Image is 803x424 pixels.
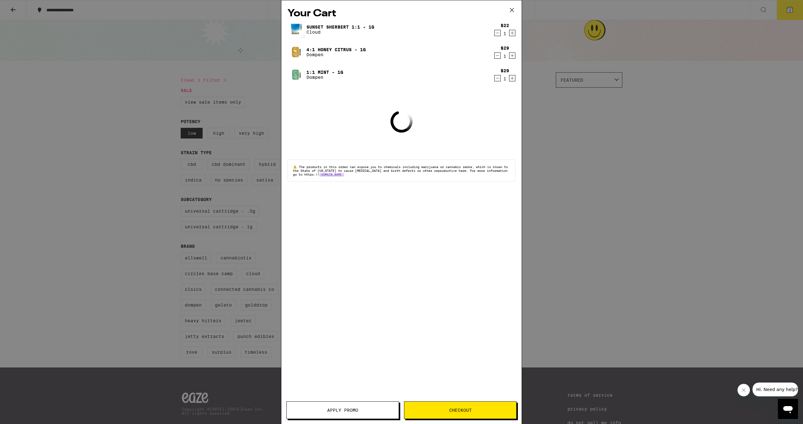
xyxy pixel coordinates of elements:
[306,24,374,30] a: Sunset Sherbert 1:1 - 1g
[306,75,343,80] p: Dompen
[501,76,509,81] div: 1
[286,401,399,419] button: Apply Promo
[752,383,798,396] iframe: Message from company
[778,399,798,419] iframe: Button to launch messaging window
[288,43,305,61] img: 4:1 Honey Citrus - 1g
[501,54,509,59] div: 1
[509,52,515,59] button: Increment
[501,23,509,28] div: $22
[404,401,517,419] button: Checkout
[494,75,501,81] button: Decrement
[293,165,508,176] span: The products in this order can expose you to chemicals including marijuana or cannabis smoke, whi...
[306,30,374,35] p: Cloud
[306,47,366,52] a: 4:1 Honey Citrus - 1g
[494,30,501,36] button: Decrement
[501,46,509,51] div: $29
[737,384,750,396] iframe: Close message
[509,30,515,36] button: Increment
[501,68,509,73] div: $29
[306,70,343,75] a: 1:1 Mint - 1g
[288,21,305,38] img: Sunset Sherbert 1:1 - 1g
[293,165,299,169] span: ⚠️
[327,408,358,412] span: Apply Promo
[288,66,305,84] img: 1:1 Mint - 1g
[319,172,344,176] a: [DOMAIN_NAME]
[501,31,509,36] div: 1
[288,7,515,21] h2: Your Cart
[449,408,472,412] span: Checkout
[306,52,366,57] p: Dompen
[494,52,501,59] button: Decrement
[509,75,515,81] button: Increment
